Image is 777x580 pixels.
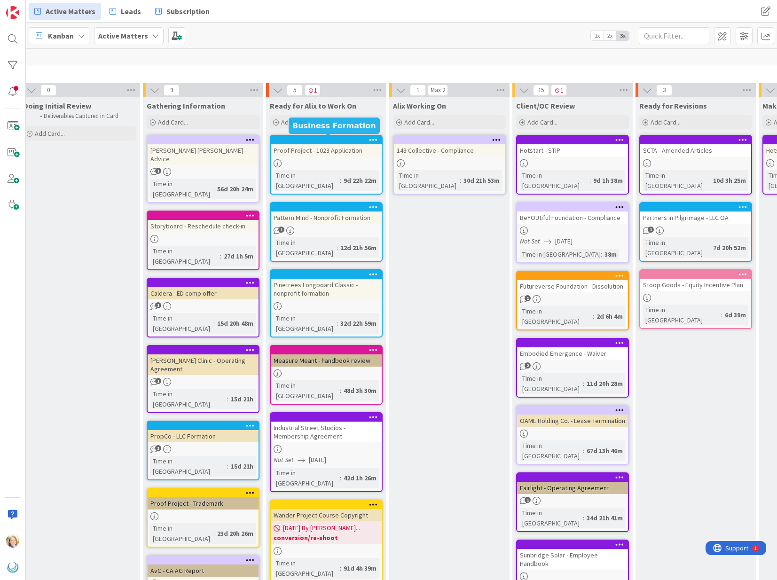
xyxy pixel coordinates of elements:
div: 23d 20h 26m [215,528,256,539]
div: 38m [602,249,619,259]
div: Time in [GEOGRAPHIC_DATA] [274,468,340,488]
a: SCTA - Amended ArticlesTime in [GEOGRAPHIC_DATA]:10d 3h 25m [639,135,752,195]
div: OAME Holding Co. - Lease Termination [517,406,628,427]
div: Hotstart - STIP [517,144,628,157]
div: Time in [GEOGRAPHIC_DATA] [150,456,227,477]
img: Visit kanbanzone.com [6,6,19,19]
div: Storyboard - Reschedule check-in [148,212,259,232]
a: Partners in Pilgrimage - LLC OATime in [GEOGRAPHIC_DATA]:7d 20h 52m [639,202,752,262]
span: : [340,563,341,573]
span: Add Card... [651,118,681,126]
span: Support [20,1,43,13]
div: Pinetrees Longboard Classic - nonprofit formation [271,279,382,299]
div: PropCo - LLC Formation [148,422,259,442]
span: Leads [121,6,141,17]
div: Time in [GEOGRAPHIC_DATA] [150,389,227,409]
div: 12d 21h 56m [338,243,379,253]
div: 15d 21h [228,461,256,471]
span: : [213,318,215,329]
div: [PERSON_NAME] Clinic - Operating Agreement [148,354,259,375]
span: : [709,175,711,186]
div: Time in [GEOGRAPHIC_DATA] [150,179,213,199]
span: Active Matters [46,6,95,17]
span: [DATE] [555,236,573,246]
img: AD [6,534,19,548]
div: 42d 1h 26m [341,473,379,483]
div: [PERSON_NAME] [PERSON_NAME] - Advice [148,144,259,165]
span: : [213,528,215,539]
span: 9 [164,85,180,96]
span: Add Card... [404,118,434,126]
div: Time in [GEOGRAPHIC_DATA] [274,558,340,579]
div: Time in [GEOGRAPHIC_DATA] [520,170,589,191]
div: 11d 20h 28m [584,378,625,389]
div: Pinetrees Longboard Classic - nonprofit formation [271,270,382,299]
div: 1 [49,4,51,11]
div: Time in [GEOGRAPHIC_DATA] [274,237,337,258]
div: Time in [GEOGRAPHIC_DATA] [520,373,583,394]
div: Industrial Street Studios - Membership Agreement [271,413,382,442]
span: : [721,310,722,320]
div: Futureverse Foundation - Dissolution [517,280,628,292]
span: 2 [525,362,531,368]
div: Max 2 [431,88,445,93]
div: Time in [GEOGRAPHIC_DATA] [643,170,709,191]
span: 2x [604,31,616,40]
div: Time in [GEOGRAPHIC_DATA] [274,313,337,334]
div: Wander Project Course Copyright [271,501,382,521]
div: Stoop Goods - Equity Incentive Plan [640,270,751,291]
span: 1 [155,445,161,451]
span: 5 [287,85,303,96]
span: 3 [656,85,672,96]
a: Proof Project - TrademarkTime in [GEOGRAPHIC_DATA]:23d 20h 26m [147,488,259,548]
span: : [601,249,602,259]
span: 0 [40,85,56,96]
div: Proof Project - Trademark [148,489,259,509]
span: Subscription [166,6,210,17]
div: 10d 3h 25m [711,175,748,186]
a: Storyboard - Reschedule check-inTime in [GEOGRAPHIC_DATA]:27d 1h 5m [147,211,259,270]
div: 30d 21h 53m [461,175,502,186]
div: Embodied Emergence - Waiver [517,339,628,360]
a: Fairlight - Operating AgreementTime in [GEOGRAPHIC_DATA]:34d 21h 41m [516,472,629,532]
div: BeYOUtiful Foundation - Compliance [517,212,628,224]
div: AvC - CA AG Report [148,556,259,577]
span: 1 [648,227,654,233]
div: SCTA - Amended Articles [640,144,751,157]
span: 1 [525,497,531,503]
span: Client/OC Review [516,101,575,110]
div: Storyboard - Reschedule check-in [148,220,259,232]
input: Quick Filter... [639,27,709,44]
div: 67d 13h 46m [584,446,625,456]
a: OAME Holding Co. - Lease TerminationTime in [GEOGRAPHIC_DATA]:67d 13h 46m [516,405,629,465]
a: Futureverse Foundation - DissolutionTime in [GEOGRAPHIC_DATA]:2d 6h 4m [516,271,629,330]
a: Pinetrees Longboard Classic - nonprofit formationTime in [GEOGRAPHIC_DATA]:32d 22h 59m [270,269,383,337]
span: : [460,175,461,186]
div: Time in [GEOGRAPHIC_DATA] [520,306,593,327]
span: Add Card... [281,118,311,126]
div: Embodied Emergence - Waiver [517,347,628,360]
div: Partners in Pilgrimage - LLC OA [640,203,751,224]
span: Add Card... [158,118,188,126]
span: : [337,318,338,329]
div: Measure Meant - handbook review [271,346,382,367]
div: Time in [GEOGRAPHIC_DATA] [397,170,460,191]
div: Industrial Street Studios - Membership Agreement [271,422,382,442]
span: : [220,251,221,261]
span: Add Card... [527,118,557,126]
div: Hotstart - STIP [517,136,628,157]
div: 143 Collective - Compliance [394,136,505,157]
div: Sunbridge Solar - Employee Handbook [517,549,628,570]
span: 1 [305,85,321,96]
span: : [340,473,341,483]
span: 1 [155,168,161,174]
span: : [227,394,228,404]
span: Add Card... [35,129,65,138]
a: Proof Project - 1023 ApplicationTime in [GEOGRAPHIC_DATA]:9d 22h 22m [270,135,383,195]
div: PropCo - LLC Formation [148,430,259,442]
div: Time in [GEOGRAPHIC_DATA] [643,237,709,258]
div: 143 Collective - Compliance [394,144,505,157]
i: Not Set [274,455,294,464]
b: Active Matters [98,31,148,40]
div: Time in [GEOGRAPHIC_DATA] [274,170,340,191]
